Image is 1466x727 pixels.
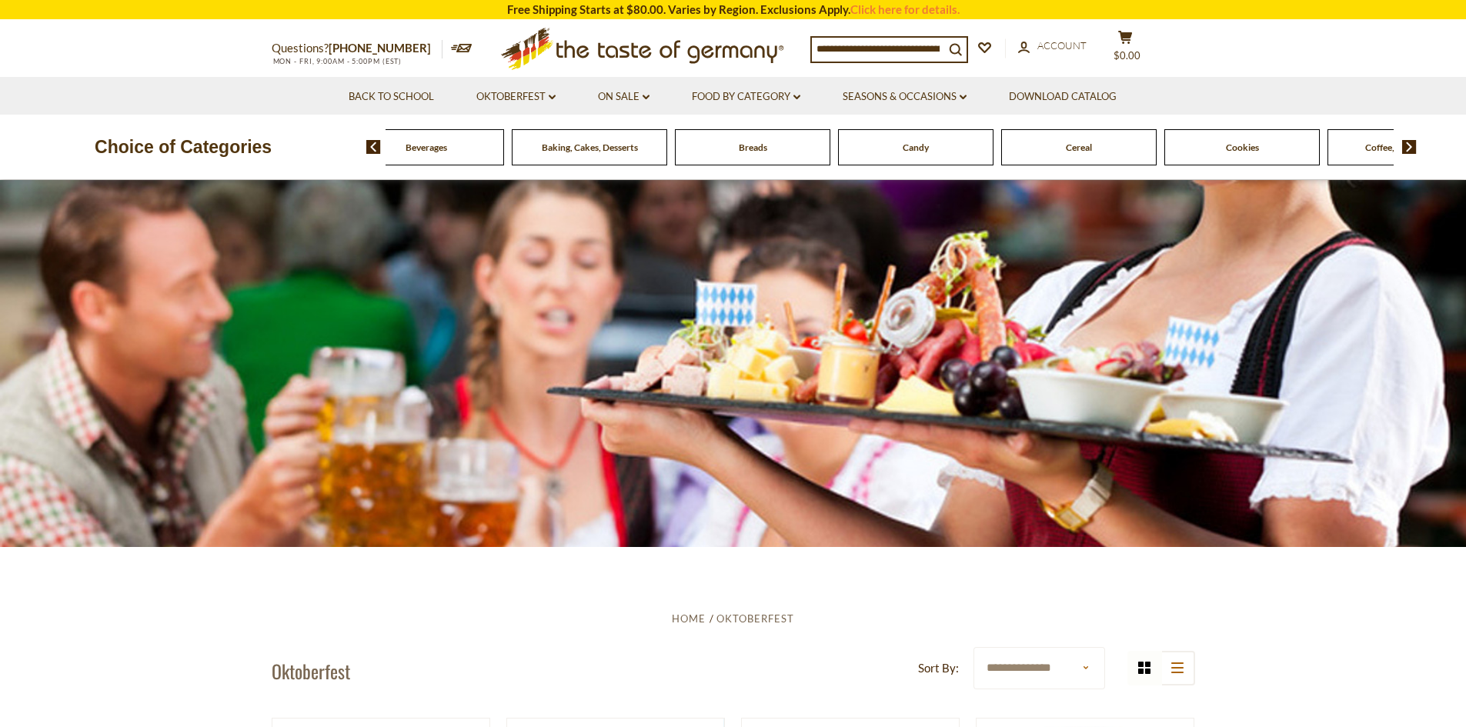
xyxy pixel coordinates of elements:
[739,142,767,153] a: Breads
[1402,140,1417,154] img: next arrow
[542,142,638,153] a: Baking, Cakes, Desserts
[272,659,350,682] h1: Oktoberfest
[598,88,650,105] a: On Sale
[1103,30,1149,68] button: $0.00
[903,142,929,153] a: Candy
[329,41,431,55] a: [PHONE_NUMBER]
[918,659,959,678] label: Sort By:
[1009,88,1117,105] a: Download Catalog
[1114,49,1140,62] span: $0.00
[843,88,967,105] a: Seasons & Occasions
[672,612,706,625] a: Home
[1226,142,1259,153] a: Cookies
[850,2,960,16] a: Click here for details.
[1365,142,1446,153] a: Coffee, Cocoa & Tea
[272,38,442,58] p: Questions?
[692,88,800,105] a: Food By Category
[406,142,447,153] a: Beverages
[349,88,434,105] a: Back to School
[1018,38,1087,55] a: Account
[716,612,794,625] a: Oktoberfest
[1066,142,1092,153] a: Cereal
[366,140,381,154] img: previous arrow
[1037,39,1087,52] span: Account
[272,57,402,65] span: MON - FRI, 9:00AM - 5:00PM (EST)
[476,88,556,105] a: Oktoberfest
